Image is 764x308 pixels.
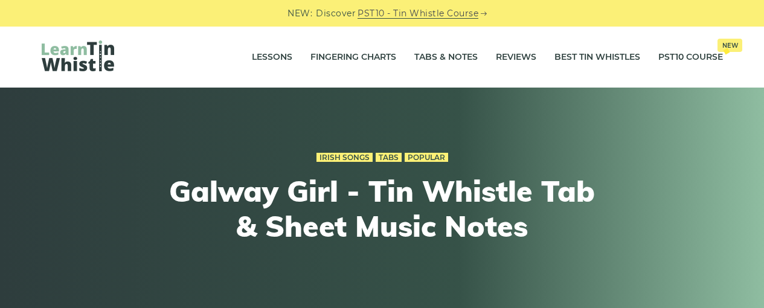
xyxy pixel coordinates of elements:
[414,42,478,72] a: Tabs & Notes
[160,174,605,243] h1: Galway Girl - Tin Whistle Tab & Sheet Music Notes
[496,42,536,72] a: Reviews
[376,153,402,162] a: Tabs
[42,40,114,71] img: LearnTinWhistle.com
[658,42,723,72] a: PST10 CourseNew
[310,42,396,72] a: Fingering Charts
[717,39,742,52] span: New
[554,42,640,72] a: Best Tin Whistles
[405,153,448,162] a: Popular
[252,42,292,72] a: Lessons
[316,153,373,162] a: Irish Songs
